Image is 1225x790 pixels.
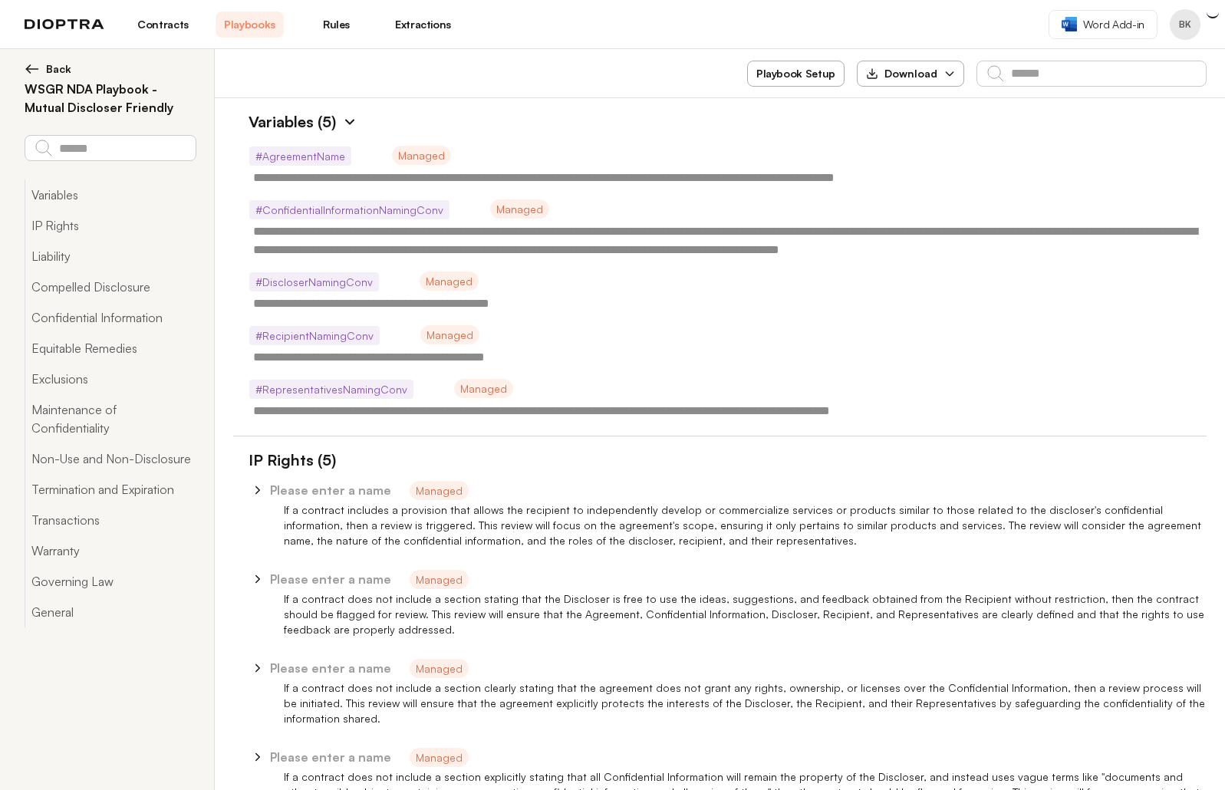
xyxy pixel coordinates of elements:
[284,502,1207,548] p: If a contract includes a provision that allows the recipient to independently develop or commerci...
[25,505,196,535] button: Transactions
[25,61,196,77] button: Back
[270,749,391,765] span: Please enter a name
[302,12,370,38] a: Rules
[216,12,284,38] a: Playbooks
[1083,17,1144,32] span: Word Add-in
[25,179,196,210] button: Variables
[25,535,196,566] button: Warranty
[25,394,196,443] button: Maintenance of Confidentiality
[249,272,379,291] span: # DiscloserNamingConv
[1049,10,1157,39] a: Word Add-in
[25,241,196,272] button: Liability
[342,114,357,130] img: Expand
[25,566,196,597] button: Governing Law
[25,80,196,117] h2: WSGR NDA Playbook - Mutual Discloser Friendly
[1170,9,1200,40] button: Profile menu
[25,210,196,241] button: IP Rights
[284,680,1207,726] p: If a contract does not include a section clearly stating that the agreement does not grant any ri...
[25,597,196,627] button: General
[25,61,40,77] img: left arrow
[270,660,391,676] span: Please enter a name
[25,19,104,30] img: logo
[1062,17,1077,31] img: word
[129,12,197,38] a: Contracts
[249,200,449,219] span: # ConfidentialInformationNamingConv
[25,333,196,364] button: Equitable Remedies
[25,474,196,505] button: Termination and Expiration
[25,302,196,333] button: Confidential Information
[25,272,196,302] button: Compelled Disclosure
[410,659,469,678] span: Managed
[410,481,469,500] span: Managed
[249,146,351,166] span: # AgreementName
[454,379,513,398] span: Managed
[270,571,391,587] span: Please enter a name
[410,748,469,767] span: Managed
[46,61,71,77] span: Back
[866,66,937,81] div: Download
[233,449,336,472] h1: IP Rights (5)
[233,110,336,133] h1: Variables (5)
[25,443,196,474] button: Non-Use and Non-Disclosure
[249,380,413,399] span: # RepresentativesNamingConv
[747,61,845,87] button: Playbook Setup
[490,199,549,219] span: Managed
[420,325,479,344] span: Managed
[420,272,479,291] span: Managed
[25,364,196,394] button: Exclusions
[284,591,1207,637] p: If a contract does not include a section stating that the Discloser is free to use the ideas, sug...
[857,61,964,87] button: Download
[389,12,457,38] a: Extractions
[410,570,469,589] span: Managed
[270,482,391,498] span: Please enter a name
[249,326,380,345] span: # RecipientNamingConv
[392,146,451,165] span: Managed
